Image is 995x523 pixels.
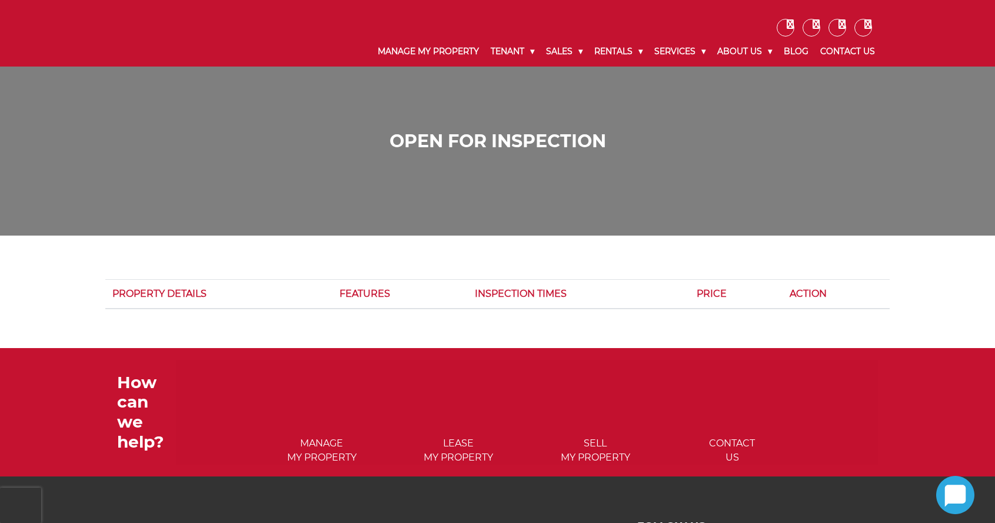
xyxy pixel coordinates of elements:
th: Features [332,280,468,309]
a: ICONS ContactUs [665,389,800,463]
img: ICONS [423,360,494,431]
img: ICONS [287,360,357,431]
a: Sales [540,37,588,67]
h1: Open for Inspection [117,131,878,152]
span: Manage my Property [254,436,389,465]
th: Property Details [105,280,332,309]
th: Inspection Times [468,280,690,309]
h3: How can we help? [117,373,176,452]
a: ICONS Leasemy Property [391,389,526,463]
a: Manage My Property [372,37,485,67]
th: Price [690,280,782,309]
a: About Us [711,37,778,67]
span: Contact Us [665,436,800,465]
span: Lease my Property [391,436,526,465]
a: Contact Us [814,37,881,67]
a: Tenant [485,37,540,67]
a: ICONS Managemy Property [254,389,389,463]
a: ICONS Sellmy Property [528,389,663,463]
span: Sell my Property [528,436,663,465]
th: Action [783,280,890,309]
a: Rentals [588,37,648,67]
img: Noonan Real Estate Agency [114,18,227,49]
img: ICONS [560,360,631,431]
a: Services [648,37,711,67]
img: ICONS [697,360,767,431]
a: Blog [778,37,814,67]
